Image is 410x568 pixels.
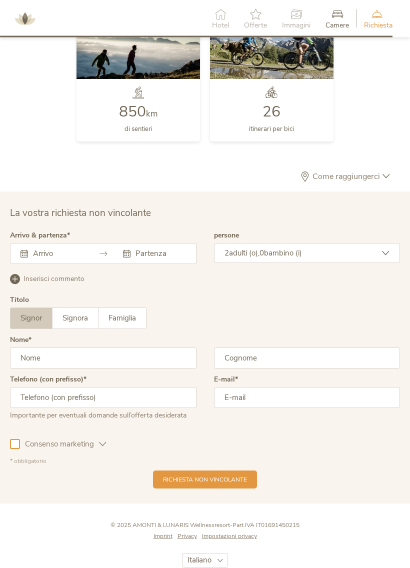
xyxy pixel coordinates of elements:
a: AMONTI & LUNARIS Wellnessresort [10,15,40,22]
span: Hotel [212,22,229,29]
span: 850 [119,102,146,122]
label: persone [214,232,239,239]
span: Signora [62,313,88,323]
label: Nome [10,337,31,344]
span: Signor [20,313,42,323]
span: Imprint [153,532,172,540]
input: Nome [10,348,196,369]
div: Titolo [10,297,29,304]
span: Immagini [282,22,310,29]
span: Camere [325,22,349,29]
span: adulti (o), [229,248,259,258]
span: km [146,108,157,120]
span: Privacy [177,532,197,540]
span: 26 [262,102,280,122]
span: Inserisci commento [23,274,84,284]
span: itinerari per bici [249,125,294,134]
input: Partenza [133,249,185,259]
span: 2 [224,248,229,258]
div: * obbligatorio [10,457,400,466]
span: di sentieri [124,125,152,134]
a: Privacy [177,532,202,541]
span: 0 [259,248,264,258]
label: Arrivo & partenza [10,232,70,239]
span: Consenso marketing [20,439,99,450]
span: - [230,521,232,529]
span: La vostra richiesta non vincolante [10,207,151,220]
input: Cognome [214,348,400,369]
span: Offerte [244,22,267,29]
input: Telefono (con prefisso) [10,387,196,408]
a: Impostazioni privacy [202,532,257,541]
span: Richiesta [364,22,392,29]
label: Telefono (con prefisso) [10,376,86,383]
span: Richiesta non vincolante [163,476,247,484]
span: Come raggiungerci [310,173,382,181]
span: © 2025 AMONTI & LUNARIS Wellnessresort [110,521,230,529]
img: AMONTI & LUNARIS Wellnessresort [10,4,40,34]
span: bambino (i) [264,248,302,258]
label: E-mail [214,376,238,383]
span: Famiglia [108,313,136,323]
input: E-mail [214,387,400,408]
span: Part.IVA IT01691450215 [232,521,299,529]
a: Imprint [153,532,177,541]
input: Arrivo [30,249,83,259]
div: Importante per eventuali domande sull’offerta desiderata [10,408,196,421]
